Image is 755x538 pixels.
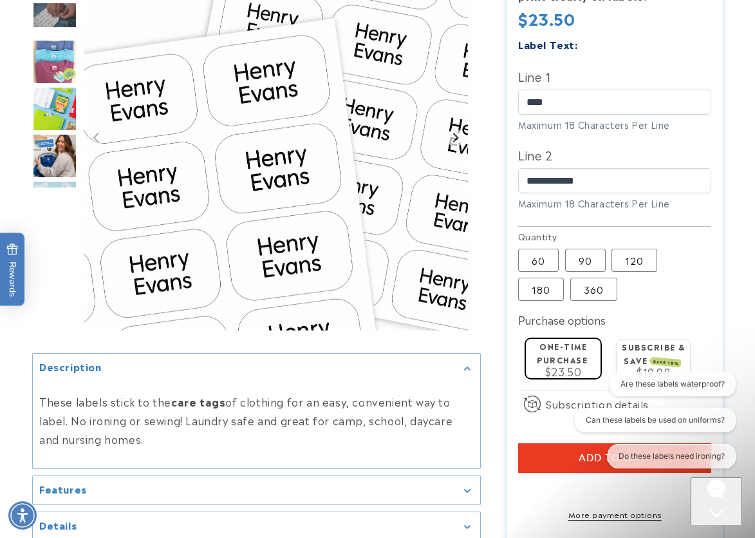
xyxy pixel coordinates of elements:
[537,340,588,365] label: One-time purchase
[546,396,649,412] span: Subscription details
[39,360,102,373] h2: Description
[651,357,682,367] span: SAVE 15%
[518,249,559,272] label: 60
[518,278,564,301] label: 180
[518,144,712,165] label: Line 2
[518,6,575,30] span: $23.50
[518,197,712,210] div: Maximum 18 Characters Per Line
[39,392,474,448] p: These labels stick to the of clothing for an easy, convenient way to label. No ironing or sewing!...
[565,249,606,272] label: 90
[8,501,37,530] div: Accessibility Menu
[32,133,77,178] div: Go to slide 6
[88,130,106,147] button: Previous slide
[39,483,87,495] h2: Features
[518,66,712,86] label: Line 1
[518,118,712,131] div: Maximum 18 Characters Per Line
[611,249,657,272] label: 120
[447,130,464,147] button: Next slide
[564,372,742,480] iframe: Gorgias live chat conversation starters
[622,341,685,366] label: Subscribe & save
[32,39,77,84] div: Go to slide 4
[171,394,225,409] strong: care tags
[32,39,77,84] img: Stick N' Wear® Labels - Label Land
[33,354,480,383] summary: Description
[545,363,582,379] span: $23.50
[570,278,617,301] label: 360
[32,86,77,131] img: Stick N' Wear® Labels - Label Land
[32,2,77,28] img: null
[518,230,558,243] legend: Quantity
[39,519,77,532] h2: Details
[32,180,77,226] div: Go to slide 7
[32,133,77,178] img: Stick N' Wear® Labels - Label Land
[691,477,742,525] iframe: Gorgias live chat messenger
[32,86,77,131] div: Go to slide 5
[6,243,19,296] span: Rewards
[32,180,77,226] img: Stick N' Wear® Labels - Label Land
[518,37,578,52] label: Label Text:
[518,312,606,327] label: Purchase options
[518,443,712,473] button: Add to cart
[33,476,480,505] summary: Features
[518,508,712,520] a: More payment options
[637,364,671,379] span: $19.98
